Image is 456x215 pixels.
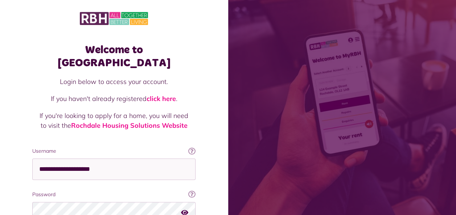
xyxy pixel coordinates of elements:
[40,111,188,130] p: If you're looking to apply for a home, you will need to visit the
[80,11,148,26] img: MyRBH
[32,191,196,198] label: Password
[40,94,188,104] p: If you haven't already registered .
[147,94,176,103] a: click here
[71,121,188,130] a: Rochdale Housing Solutions Website
[32,43,196,69] h1: Welcome to [GEOGRAPHIC_DATA]
[40,77,188,87] p: Login below to access your account.
[32,147,196,155] label: Username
